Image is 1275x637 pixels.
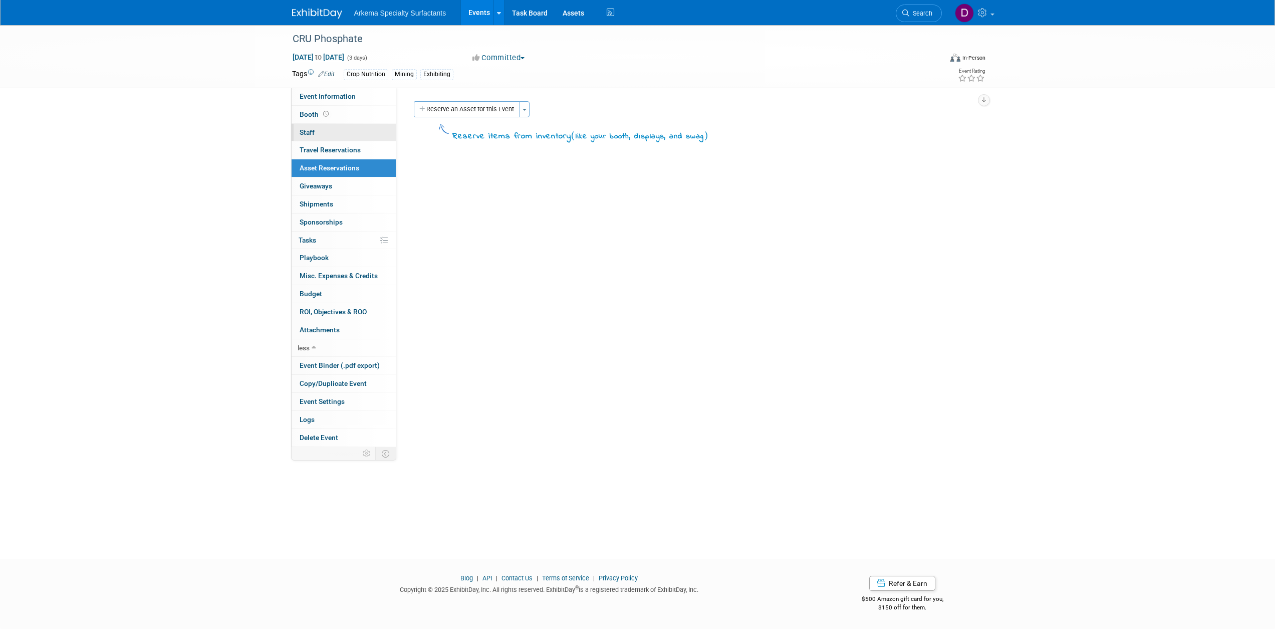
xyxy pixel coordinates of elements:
a: Budget [292,285,396,303]
span: Event Binder (.pdf export) [300,361,380,369]
a: API [482,574,492,582]
div: Crop Nutrition [344,69,388,80]
a: Shipments [292,195,396,213]
span: Giveaways [300,182,332,190]
div: $150 off for them. [822,603,983,612]
span: to [314,53,323,61]
span: | [474,574,481,582]
span: Attachments [300,326,340,334]
a: Giveaways [292,177,396,195]
span: Copy/Duplicate Event [300,379,367,387]
a: Search [896,5,942,22]
div: Event Format [883,52,986,67]
a: Tasks [292,232,396,249]
div: Exhibiting [420,69,453,80]
button: Reserve an Asset for this Event [414,101,520,117]
span: (3 days) [346,55,367,61]
a: ROI, Objectives & ROO [292,303,396,321]
span: Arkema Specialty Surfactants [354,9,446,17]
td: Tags [292,69,335,80]
img: Format-Inperson.png [950,54,960,62]
div: $500 Amazon gift card for you, [822,588,983,611]
div: Copyright © 2025 ExhibitDay, Inc. All rights reserved. ExhibitDay is a registered trademark of Ex... [292,583,807,594]
a: Contact Us [501,574,533,582]
a: Blog [460,574,473,582]
span: Misc. Expenses & Credits [300,272,378,280]
a: Event Binder (.pdf export) [292,357,396,374]
a: Edit [318,71,335,78]
span: [DATE] [DATE] [292,53,345,62]
span: | [534,574,541,582]
span: | [591,574,597,582]
td: Personalize Event Tab Strip [358,447,376,460]
a: less [292,339,396,357]
a: Sponsorships [292,214,396,231]
span: ) [704,130,708,140]
span: Asset Reservations [300,164,359,172]
span: ROI, Objectives & ROO [300,308,367,316]
a: Copy/Duplicate Event [292,375,396,392]
span: Event Information [300,92,356,100]
div: CRU Phosphate [289,30,927,48]
span: Booth not reserved yet [321,110,331,118]
span: Logs [300,415,315,423]
span: Playbook [300,254,329,262]
a: Travel Reservations [292,141,396,159]
a: Privacy Policy [599,574,638,582]
span: Search [909,10,932,17]
a: Asset Reservations [292,159,396,177]
a: Event Settings [292,393,396,410]
a: Logs [292,411,396,429]
a: Misc. Expenses & Credits [292,267,396,285]
td: Toggle Event Tabs [375,447,396,460]
button: Committed [469,53,529,63]
div: Event Rating [958,69,985,74]
span: Event Settings [300,397,345,405]
a: Refer & Earn [869,576,935,591]
a: Delete Event [292,429,396,447]
span: Travel Reservations [300,146,361,154]
img: ExhibitDay [292,9,342,19]
sup: ® [575,585,579,590]
span: Delete Event [300,434,338,442]
div: Mining [392,69,417,80]
a: Terms of Service [542,574,589,582]
span: Budget [300,290,322,298]
span: less [298,344,310,352]
span: Sponsorships [300,218,343,226]
img: Diane Stepanic [955,4,974,23]
a: Event Information [292,88,396,105]
span: ( [571,130,576,140]
span: like your booth, displays, and swag [576,131,704,142]
a: Attachments [292,321,396,339]
span: Shipments [300,200,333,208]
a: Playbook [292,249,396,267]
span: Booth [300,110,331,118]
span: Tasks [299,236,316,244]
a: Booth [292,106,396,123]
div: In-Person [962,54,985,62]
span: | [493,574,500,582]
span: Staff [300,128,315,136]
div: Reserve items from inventory [452,129,708,143]
a: Staff [292,124,396,141]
